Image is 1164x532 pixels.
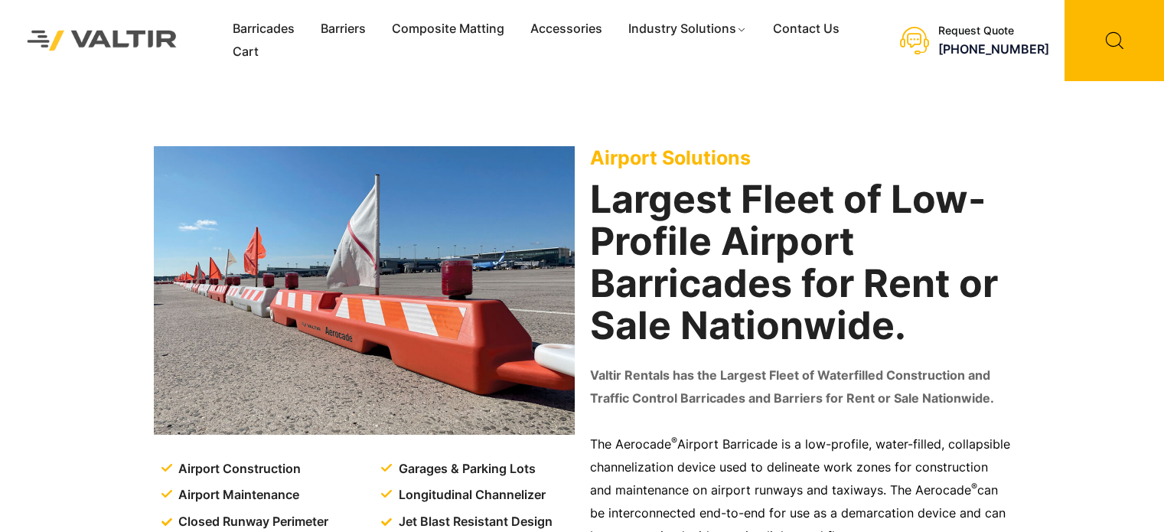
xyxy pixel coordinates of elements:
[11,15,193,66] img: Valtir Rentals
[395,458,536,481] span: Garages & Parking Lots
[938,24,1049,38] div: Request Quote
[760,18,853,41] a: Contact Us
[590,364,1011,410] p: Valtir Rentals has the Largest Fleet of Waterfilled Construction and Traffic Control Barricades a...
[971,481,977,492] sup: ®
[671,435,677,446] sup: ®
[517,18,615,41] a: Accessories
[395,484,546,507] span: Longitudinal Channelizer
[615,18,760,41] a: Industry Solutions
[174,458,301,481] span: Airport Construction
[590,178,1011,347] h2: Largest Fleet of Low-Profile Airport Barricades for Rent or Sale Nationwide.
[220,18,308,41] a: Barricades
[174,484,299,507] span: Airport Maintenance
[220,41,272,64] a: Cart
[308,18,379,41] a: Barriers
[938,41,1049,57] a: [PHONE_NUMBER]
[379,18,517,41] a: Composite Matting
[590,146,1011,169] p: Airport Solutions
